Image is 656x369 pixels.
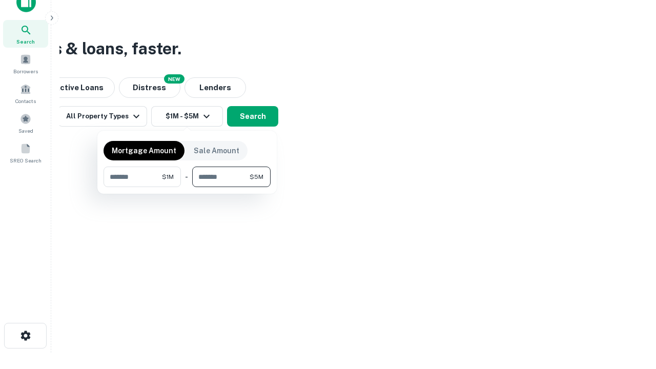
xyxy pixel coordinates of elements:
[605,287,656,336] iframe: Chat Widget
[250,172,263,181] span: $5M
[194,145,239,156] p: Sale Amount
[162,172,174,181] span: $1M
[185,167,188,187] div: -
[112,145,176,156] p: Mortgage Amount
